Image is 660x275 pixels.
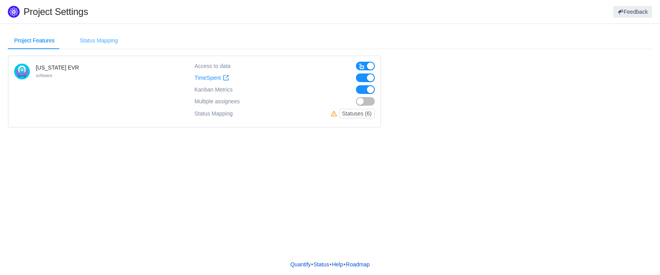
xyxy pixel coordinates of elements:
button: Feedback [613,6,652,18]
a: Roadmap [345,258,370,270]
span: Multiple assignees [194,98,240,105]
h4: [US_STATE] EVR [36,64,79,71]
span: TimeSpent [194,75,221,81]
h1: Project Settings [24,6,395,18]
i: icon: warning [331,110,339,117]
div: Project Features [8,32,61,49]
a: TimeSpent [194,75,229,81]
a: Quantify [290,258,311,270]
span: • [330,261,332,268]
div: Access to data [194,62,231,70]
small: software [36,73,52,78]
span: • [311,261,313,268]
span: Kanban Metrics [194,86,233,93]
button: Statuses (6) [339,109,375,118]
img: 16202 [14,64,30,79]
div: Status Mapping [73,32,124,49]
a: Status [313,258,330,270]
div: Status Mapping [194,109,233,118]
a: Help [332,258,344,270]
img: Quantify [8,6,20,18]
span: • [343,261,345,268]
